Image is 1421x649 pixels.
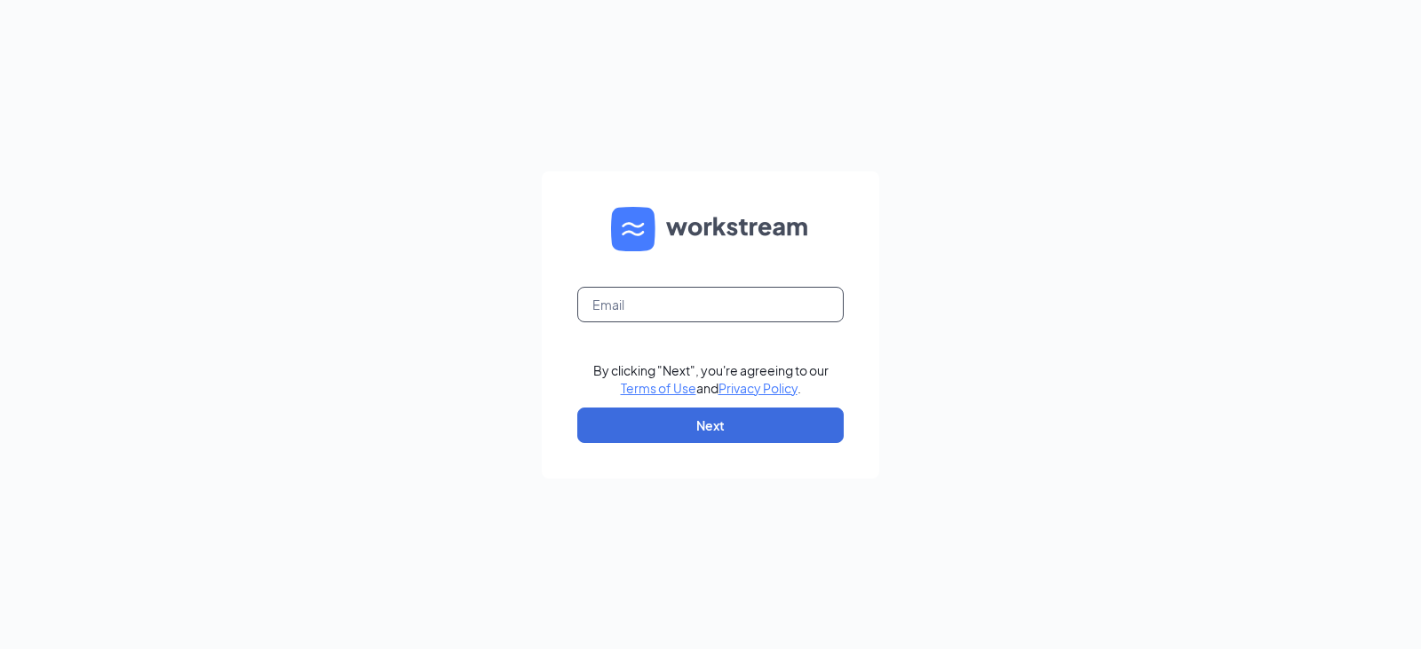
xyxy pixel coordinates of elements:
div: By clicking "Next", you're agreeing to our and . [593,361,829,397]
button: Next [577,408,844,443]
a: Terms of Use [621,380,696,396]
img: WS logo and Workstream text [611,207,810,251]
a: Privacy Policy [718,380,798,396]
input: Email [577,287,844,322]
